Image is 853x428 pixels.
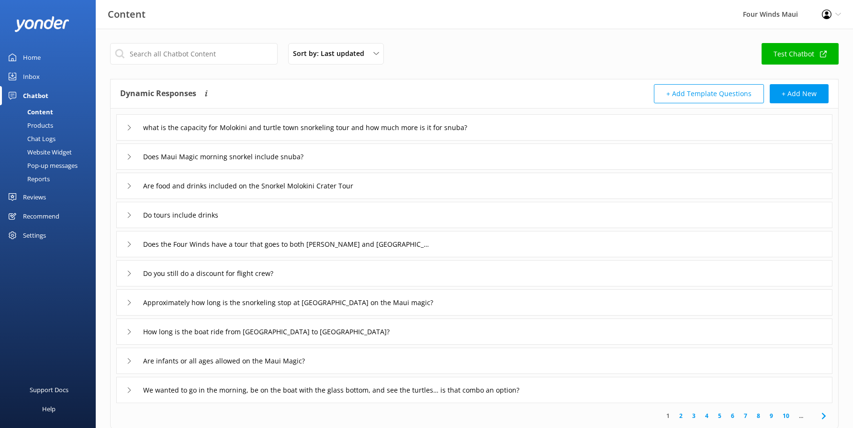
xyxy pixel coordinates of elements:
a: 3 [687,411,700,420]
a: Content [6,105,96,119]
a: 4 [700,411,713,420]
a: 9 [765,411,778,420]
button: + Add Template Questions [654,84,764,103]
div: Settings [23,226,46,245]
span: ... [794,411,808,420]
div: Support Docs [30,380,68,399]
div: Chat Logs [6,132,56,145]
a: 1 [662,411,674,420]
div: Content [6,105,53,119]
span: Sort by: Last updated [293,48,370,59]
div: Help [42,399,56,418]
img: yonder-white-logo.png [14,16,69,32]
div: Home [23,48,41,67]
div: Reviews [23,187,46,207]
a: 2 [674,411,687,420]
a: Test Chatbot [762,43,839,65]
a: 7 [739,411,752,420]
a: Pop-up messages [6,159,96,172]
input: Search all Chatbot Content [110,43,278,65]
div: Website Widget [6,145,72,159]
a: 10 [778,411,794,420]
div: Inbox [23,67,40,86]
a: 8 [752,411,765,420]
h4: Dynamic Responses [120,84,196,103]
a: Reports [6,172,96,186]
a: 5 [713,411,726,420]
a: Products [6,119,96,132]
a: 6 [726,411,739,420]
a: Chat Logs [6,132,96,145]
a: Website Widget [6,145,96,159]
div: Products [6,119,53,132]
div: Reports [6,172,50,186]
div: Recommend [23,207,59,226]
div: Chatbot [23,86,48,105]
div: Pop-up messages [6,159,78,172]
button: + Add New [770,84,829,103]
h3: Content [108,7,146,22]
